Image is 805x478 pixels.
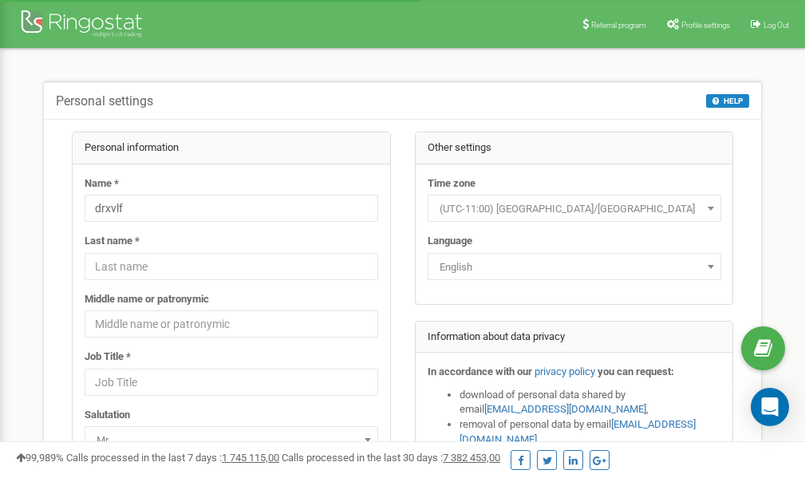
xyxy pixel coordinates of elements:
strong: you can request: [598,365,674,377]
div: Other settings [416,132,733,164]
span: Mr. [90,429,373,452]
label: Time zone [428,176,476,192]
input: Last name [85,253,378,280]
strong: In accordance with our [428,365,532,377]
span: Log Out [764,21,789,30]
label: Salutation [85,408,130,423]
h5: Personal settings [56,94,153,109]
u: 1 745 115,00 [222,452,279,464]
input: Middle name or patronymic [85,310,378,338]
span: Mr. [85,426,378,453]
a: privacy policy [535,365,595,377]
label: Last name * [85,234,140,249]
div: Open Intercom Messenger [751,388,789,426]
input: Job Title [85,369,378,396]
span: Calls processed in the last 30 days : [282,452,500,464]
div: Personal information [73,132,390,164]
a: [EMAIL_ADDRESS][DOMAIN_NAME] [484,403,646,415]
label: Language [428,234,472,249]
span: Profile settings [681,21,730,30]
label: Middle name or patronymic [85,292,209,307]
label: Job Title * [85,350,131,365]
span: English [428,253,721,280]
li: download of personal data shared by email , [460,388,721,417]
u: 7 382 453,00 [443,452,500,464]
span: English [433,256,716,279]
li: removal of personal data by email , [460,417,721,447]
span: Referral program [591,21,646,30]
button: HELP [706,94,749,108]
span: (UTC-11:00) Pacific/Midway [433,198,716,220]
span: (UTC-11:00) Pacific/Midway [428,195,721,222]
div: Information about data privacy [416,322,733,354]
label: Name * [85,176,119,192]
span: 99,989% [16,452,64,464]
span: Calls processed in the last 7 days : [66,452,279,464]
input: Name [85,195,378,222]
